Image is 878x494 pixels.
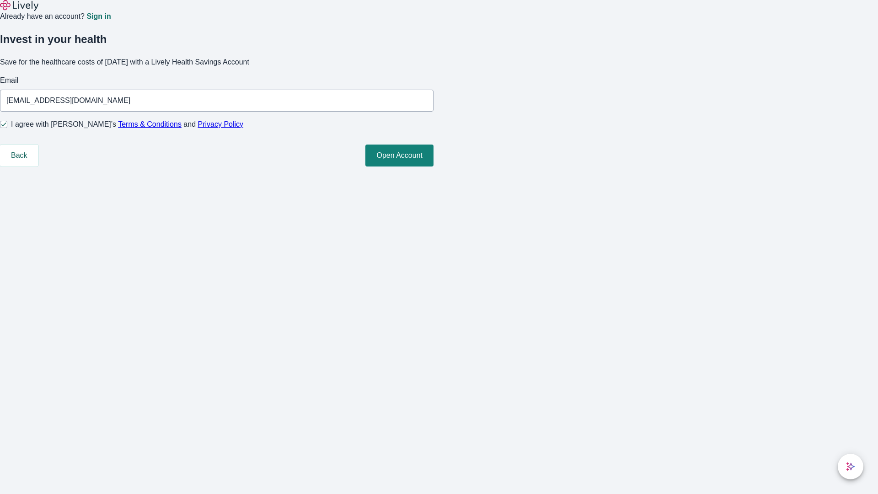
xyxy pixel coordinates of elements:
svg: Lively AI Assistant [846,462,855,471]
button: chat [838,454,863,479]
a: Sign in [86,13,111,20]
button: Open Account [365,145,434,166]
span: I agree with [PERSON_NAME]’s and [11,119,243,130]
a: Terms & Conditions [118,120,182,128]
a: Privacy Policy [198,120,244,128]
